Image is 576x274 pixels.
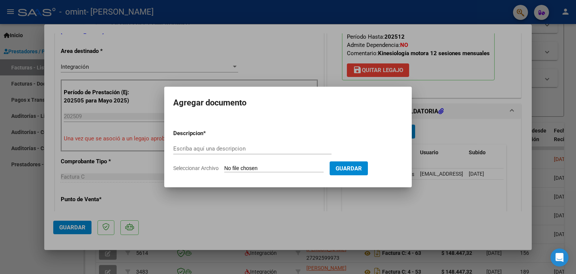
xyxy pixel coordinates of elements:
[173,165,219,171] span: Seleccionar Archivo
[173,129,242,138] p: Descripcion
[550,248,568,266] div: Open Intercom Messenger
[173,96,403,110] h2: Agregar documento
[336,165,362,172] span: Guardar
[330,161,368,175] button: Guardar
